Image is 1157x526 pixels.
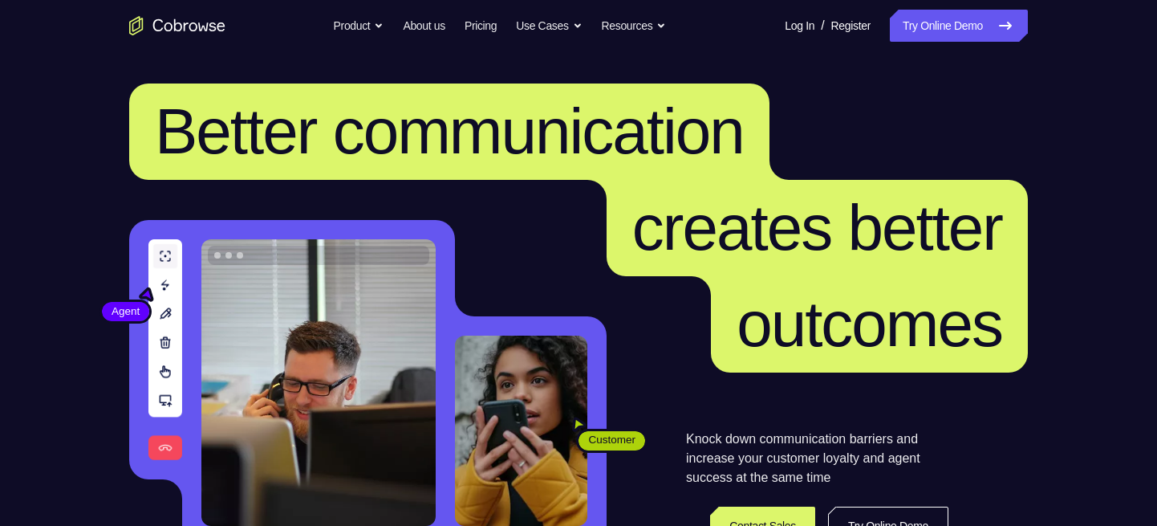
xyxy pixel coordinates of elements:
a: Pricing [465,10,497,42]
a: About us [403,10,445,42]
span: outcomes [737,288,1002,360]
button: Use Cases [516,10,582,42]
a: Register [831,10,871,42]
span: creates better [632,192,1002,263]
img: A customer holding their phone [455,336,587,526]
a: Try Online Demo [890,10,1028,42]
button: Resources [602,10,667,42]
a: Log In [785,10,814,42]
p: Knock down communication barriers and increase your customer loyalty and agent success at the sam... [686,430,948,487]
img: A customer support agent talking on the phone [201,239,436,526]
span: Better communication [155,96,744,167]
button: Product [334,10,384,42]
a: Go to the home page [129,16,225,35]
span: / [821,16,824,35]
